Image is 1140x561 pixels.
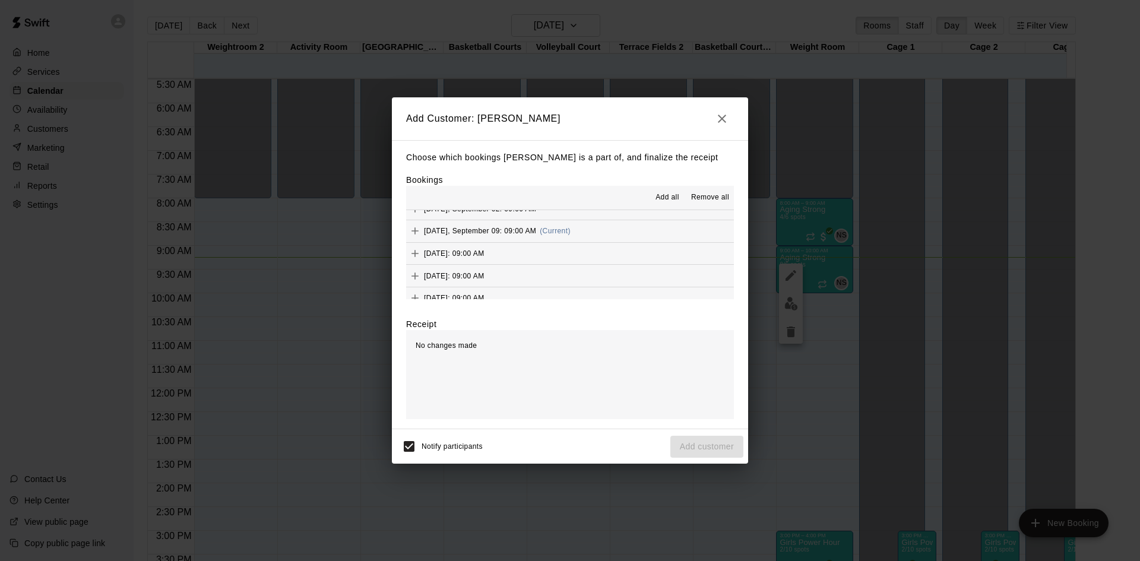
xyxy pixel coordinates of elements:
[416,341,477,350] span: No changes made
[406,150,734,165] p: Choose which bookings [PERSON_NAME] is a part of, and finalize the receipt
[655,192,679,204] span: Add all
[406,318,436,330] label: Receipt
[648,188,686,207] button: Add all
[540,227,571,235] span: (Current)
[406,175,443,185] label: Bookings
[424,294,484,302] span: [DATE]: 09:00 AM
[406,293,424,302] span: Add
[406,287,734,309] button: Add[DATE]: 09:00 AM
[424,227,536,235] span: [DATE], September 09: 09:00 AM
[392,97,748,140] h2: Add Customer: [PERSON_NAME]
[406,226,424,235] span: Add
[406,204,424,213] span: Add
[686,188,734,207] button: Remove all
[424,249,484,257] span: [DATE]: 09:00 AM
[406,220,734,242] button: Add[DATE], September 09: 09:00 AM(Current)
[691,192,729,204] span: Remove all
[406,243,734,265] button: Add[DATE]: 09:00 AM
[422,443,483,451] span: Notify participants
[424,271,484,280] span: [DATE]: 09:00 AM
[406,265,734,287] button: Add[DATE]: 09:00 AM
[406,271,424,280] span: Add
[406,248,424,257] span: Add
